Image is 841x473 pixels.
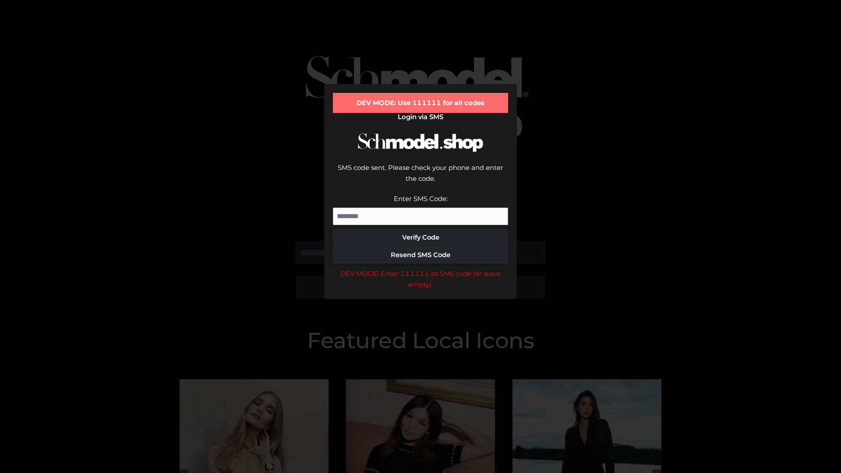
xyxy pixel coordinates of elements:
[333,93,508,113] div: DEV MODE: Use 111111 for all codes
[355,125,486,160] img: Schmodel Logo
[333,246,508,264] button: Resend SMS Code
[333,113,508,121] h2: Login via SMS
[394,194,448,203] label: Enter SMS Code:
[333,268,508,290] div: DEV MODE: Enter 111111 as SMS code (or leave empty).
[333,229,508,246] button: Verify Code
[333,162,508,193] div: SMS code sent. Please check your phone and enter the code.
